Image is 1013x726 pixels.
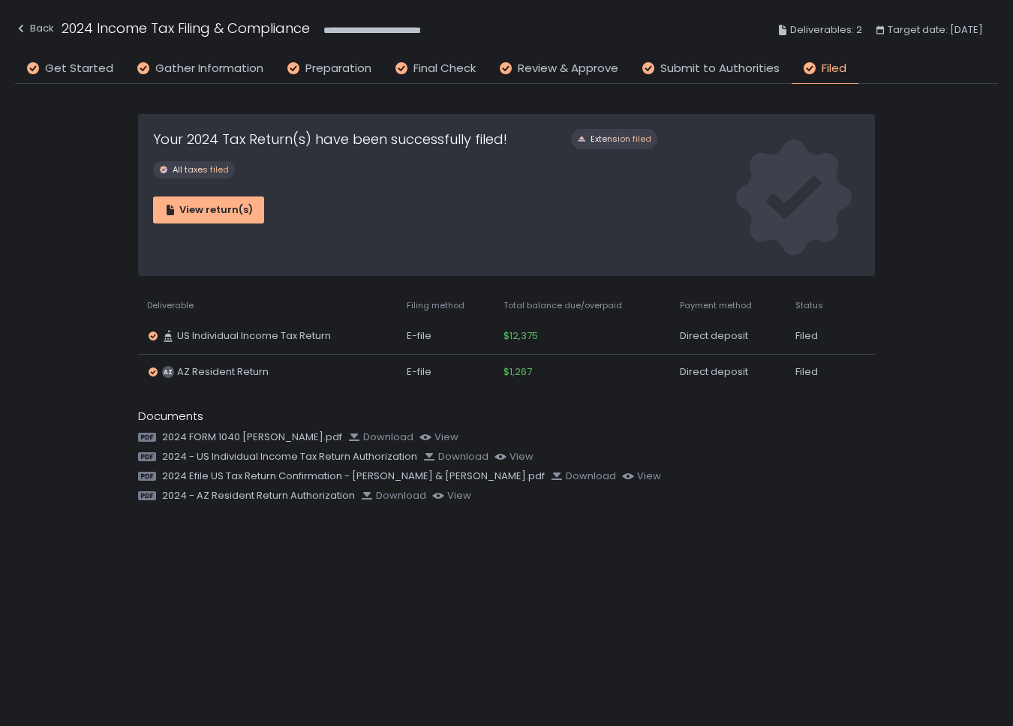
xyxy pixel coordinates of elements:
[155,60,263,77] span: Gather Information
[680,329,748,343] span: Direct deposit
[147,300,194,311] span: Deliverable
[503,329,538,343] span: $12,375
[162,450,417,463] span: 2024 - US Individual Income Tax Return Authorization
[494,450,534,463] button: view
[407,329,486,343] div: E-file
[45,60,113,77] span: Get Started
[153,196,264,223] button: View return(s)
[15,19,54,37] div: Back
[164,203,253,217] div: View return(s)
[348,430,413,444] button: Download
[413,60,476,77] span: Final Check
[162,430,342,444] span: 2024 FORM 1040 [PERSON_NAME].pdf
[162,489,355,502] span: 2024 - AZ Resident Return Authorization
[795,365,836,379] div: Filed
[305,60,371,77] span: Preparation
[822,60,846,77] span: Filed
[407,365,486,379] div: E-file
[164,367,173,376] text: AZ
[591,133,651,145] span: Extension filed
[407,300,464,311] span: Filing method
[551,469,616,483] button: Download
[177,329,331,343] span: US Individual Income Tax Return
[795,329,836,343] div: Filed
[622,469,661,483] button: view
[503,365,532,379] span: $1,267
[173,164,229,175] span: All taxes filed
[432,489,471,502] button: view
[361,489,426,502] button: Download
[15,18,54,43] button: Back
[795,300,823,311] span: Status
[153,129,507,149] h1: Your 2024 Tax Return(s) have been successfully filed!
[177,365,269,379] span: AZ Resident Return
[680,300,752,311] span: Payment method
[518,60,618,77] span: Review & Approve
[888,21,983,39] span: Target date: [DATE]
[138,408,876,425] div: Documents
[503,300,622,311] span: Total balance due/overpaid
[660,60,780,77] span: Submit to Authorities
[419,430,458,444] button: view
[790,21,862,39] span: Deliverables: 2
[680,365,748,379] span: Direct deposit
[423,450,488,463] button: Download
[62,18,310,38] h1: 2024 Income Tax Filing & Compliance
[162,469,545,483] span: 2024 Efile US Tax Return Confirmation - [PERSON_NAME] & [PERSON_NAME].pdf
